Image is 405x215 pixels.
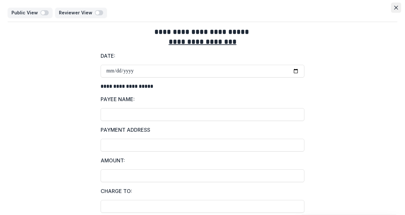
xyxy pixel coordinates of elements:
[101,157,125,164] p: AMOUNT:
[101,95,135,103] p: PAYEE NAME:
[59,10,95,16] p: Reviewer View
[11,10,40,16] p: Public View
[391,3,401,13] button: Close
[101,126,150,134] p: PAYMENT ADDRESS
[8,8,53,18] button: Public View
[101,52,115,60] p: DATE:
[55,8,107,18] button: Reviewer View
[101,187,132,195] p: CHARGE TO:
